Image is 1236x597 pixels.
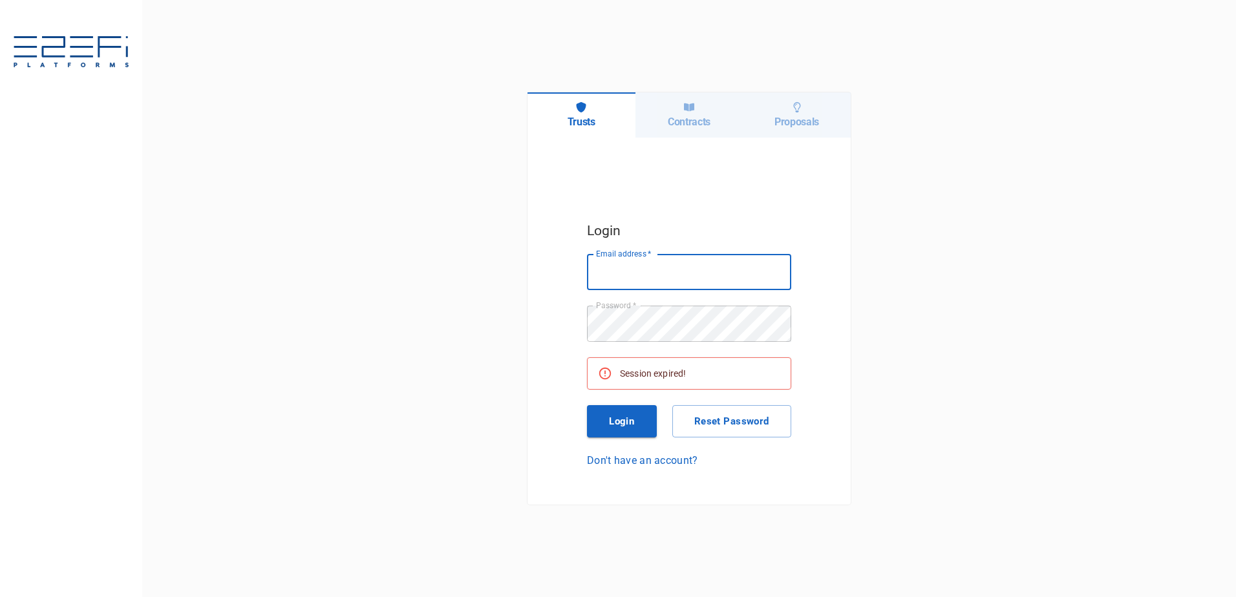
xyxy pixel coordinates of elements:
h6: Contracts [668,116,710,128]
h6: Trusts [568,116,595,128]
label: Email address [596,248,652,259]
a: Don't have an account? [587,453,791,468]
label: Password [596,300,636,311]
h5: Login [587,220,791,242]
h6: Proposals [774,116,819,128]
button: Login [587,405,657,437]
button: Reset Password [672,405,791,437]
img: E2EFiPLATFORMS-7f06cbf9.svg [13,36,129,70]
div: Session expired! [620,362,686,385]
